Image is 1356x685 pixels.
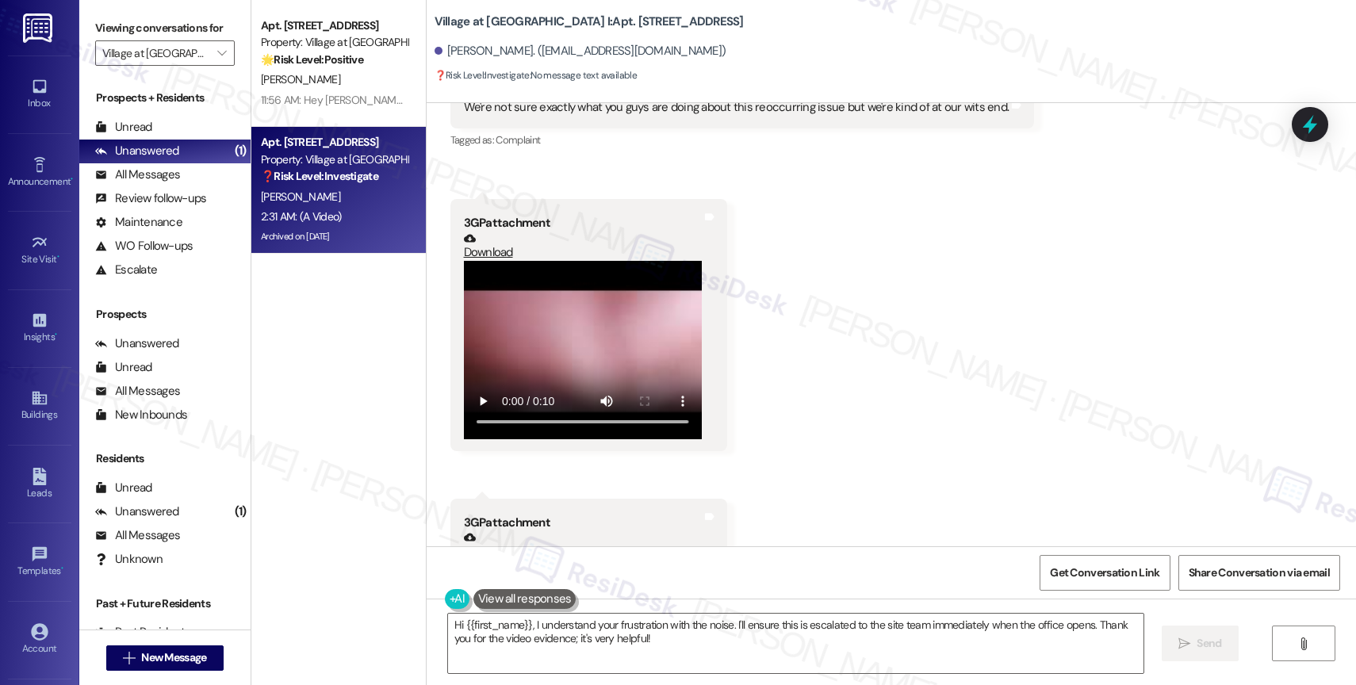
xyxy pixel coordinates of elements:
div: Maintenance [95,214,182,231]
textarea: Hi {{first_name}}, I understand your frustration with the noise. I'll ensure this is escalated to... [448,614,1143,673]
a: Templates • [8,541,71,584]
b: 3GP attachment [464,515,550,530]
i:  [1178,637,1190,650]
strong: ❓ Risk Level: Investigate [261,169,378,183]
div: Past + Future Residents [79,595,251,612]
div: (1) [231,139,251,163]
a: Inbox [8,73,71,116]
a: Account [8,618,71,661]
div: New Inbounds [95,407,187,423]
div: All Messages [95,383,180,400]
strong: ❓ Risk Level: Investigate [435,69,530,82]
span: • [57,251,59,262]
span: • [61,563,63,574]
div: Apt. [STREET_ADDRESS] [261,134,408,151]
span: Get Conversation Link [1050,564,1159,581]
a: Download [464,232,702,260]
button: Share Conversation via email [1178,555,1340,591]
div: We're not sure exactly what you guys are doing about this reoccurring issue but we're kind of at ... [464,99,1009,116]
span: • [71,174,73,185]
span: [PERSON_NAME] [261,189,340,204]
div: Unanswered [95,335,179,352]
i:  [1297,637,1309,650]
button: Send [1162,626,1239,661]
div: WO Follow-ups [95,238,193,254]
span: : No message text available [435,67,638,84]
div: Escalate [95,262,157,278]
label: Viewing conversations for [95,16,235,40]
b: Village at [GEOGRAPHIC_DATA] I: Apt. [STREET_ADDRESS] [435,13,744,30]
strong: 🌟 Risk Level: Positive [261,52,363,67]
div: 2:31 AM: (A Video) [261,209,341,224]
div: Unknown [95,551,163,568]
button: Get Conversation Link [1040,555,1170,591]
a: Buildings [8,385,71,427]
span: New Message [141,649,206,666]
a: Insights • [8,307,71,350]
span: Share Conversation via email [1189,564,1330,581]
div: Unread [95,359,152,376]
div: All Messages [95,166,180,183]
div: All Messages [95,527,180,544]
div: (1) [231,499,251,524]
div: Unread [95,480,152,496]
div: Property: Village at [GEOGRAPHIC_DATA] I [261,151,408,168]
div: Tagged as: [450,128,1035,151]
span: Send [1197,635,1221,652]
div: Prospects + Residents [79,90,251,106]
div: Unread [95,119,152,136]
div: Unanswered [95,143,179,159]
a: Download [464,531,702,559]
input: All communities [102,40,209,66]
div: Past Residents [95,624,191,641]
div: Review follow-ups [95,190,206,207]
a: Site Visit • [8,229,71,272]
div: Residents [79,450,251,467]
div: Property: Village at [GEOGRAPHIC_DATA] I [261,34,408,51]
div: [PERSON_NAME]. ([EMAIL_ADDRESS][DOMAIN_NAME]) [435,43,726,59]
div: Apt. [STREET_ADDRESS] [261,17,408,34]
span: [PERSON_NAME] [261,72,340,86]
div: Prospects [79,306,251,323]
button: New Message [106,645,224,671]
a: Leads [8,463,71,506]
span: • [55,329,57,340]
i:  [123,652,135,664]
div: Unanswered [95,503,179,520]
img: ResiDesk Logo [23,13,56,43]
b: 3GP attachment [464,215,550,231]
span: Complaint [496,133,540,147]
i:  [217,47,226,59]
div: Archived on [DATE] [259,227,409,247]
